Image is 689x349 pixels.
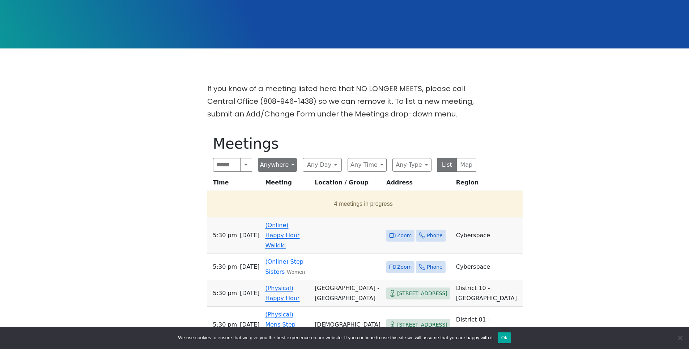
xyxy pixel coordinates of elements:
button: Any Time [348,158,387,172]
button: Any Day [303,158,342,172]
th: Address [383,178,453,191]
span: Zoom [397,231,412,240]
td: Cyberspace [453,254,523,280]
span: We use cookies to ensure that we give you the best experience on our website. If you continue to ... [178,334,494,341]
a: (Online) Step Sisters [265,258,303,275]
span: [STREET_ADDRESS] [397,320,447,329]
span: [DATE] [240,288,259,298]
td: District 10 - [GEOGRAPHIC_DATA] [453,280,523,307]
td: Cyberspace [453,217,523,254]
span: [STREET_ADDRESS] [397,289,447,298]
span: [DATE] [240,230,259,241]
a: (Physical) Happy Hour [265,285,299,302]
td: [DEMOGRAPHIC_DATA] [312,307,383,343]
button: Search [240,158,252,172]
th: Time [207,178,263,191]
h1: Meetings [213,135,476,152]
span: No [676,334,684,341]
button: List [437,158,457,172]
span: Zoom [397,263,412,272]
th: Meeting [262,178,312,191]
button: 4 meetings in progress [210,194,517,214]
span: Phone [427,231,442,240]
a: (Online) Happy Hour Waikiki [265,222,299,249]
button: Ok [498,332,511,343]
span: 5:30 PM [213,262,237,272]
p: If you know of a meeting listed here that NO LONGER MEETS, please call Central Office (808-946-14... [207,82,482,120]
span: 5:30 PM [213,288,237,298]
th: Location / Group [312,178,383,191]
span: [DATE] [240,320,259,330]
span: 5:30 PM [213,230,237,241]
th: Region [453,178,523,191]
span: Phone [427,263,442,272]
button: Any Type [392,158,431,172]
td: District 01 - [GEOGRAPHIC_DATA] [453,307,523,343]
span: 5:30 PM [213,320,237,330]
button: Anywhere [258,158,297,172]
small: Women [287,269,305,275]
td: [GEOGRAPHIC_DATA] - [GEOGRAPHIC_DATA] [312,280,383,307]
span: [DATE] [240,262,259,272]
button: Map [456,158,476,172]
a: (Physical) Mens Step Study [265,311,295,338]
input: Search [213,158,241,172]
